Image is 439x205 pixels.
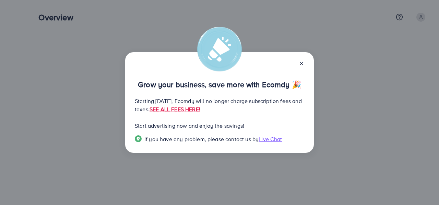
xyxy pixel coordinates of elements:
img: alert [197,27,242,71]
p: Grow your business, save more with Ecomdy 🎉 [135,80,304,89]
span: If you have any problem, please contact us by [144,135,259,143]
p: Starting [DATE], Ecomdy will no longer charge subscription fees and taxes. [135,97,304,113]
p: Start advertising now and enjoy the savings! [135,122,304,130]
a: SEE ALL FEES HERE! [150,105,200,113]
span: Live Chat [259,135,282,143]
img: Popup guide [135,135,142,142]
